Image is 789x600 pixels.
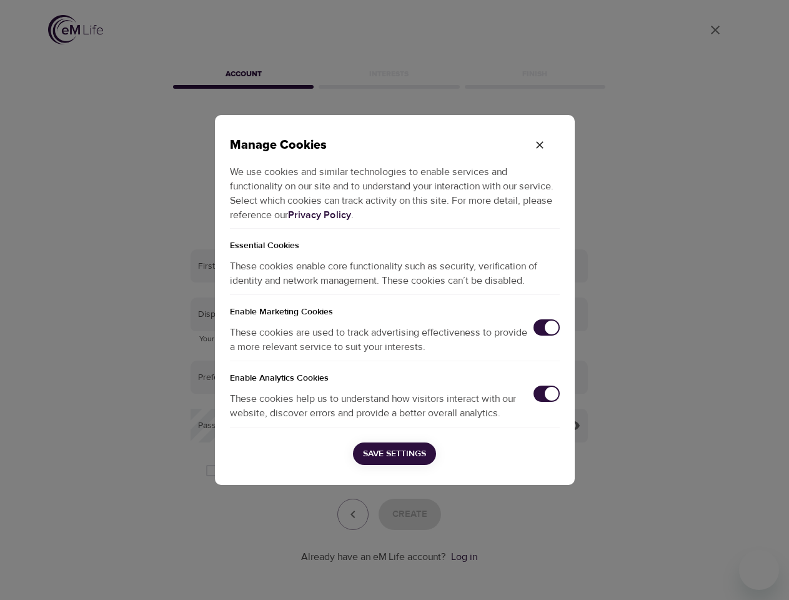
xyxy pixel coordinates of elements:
p: These cookies are used to track advertising effectiveness to provide a more relevant service to s... [230,326,533,354]
span: Save Settings [363,446,426,462]
h5: Enable Analytics Cookies [230,361,560,386]
p: These cookies enable core functionality such as security, verification of identity and network ma... [230,253,560,294]
p: We use cookies and similar technologies to enable services and functionality on our site and to u... [230,156,560,229]
p: Essential Cookies [230,229,560,253]
p: These cookies help us to understand how visitors interact with our website, discover errors and p... [230,392,533,421]
button: Save Settings [353,442,436,466]
p: Manage Cookies [230,135,520,156]
h5: Enable Marketing Cookies [230,295,560,319]
a: Privacy Policy [288,209,351,221]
